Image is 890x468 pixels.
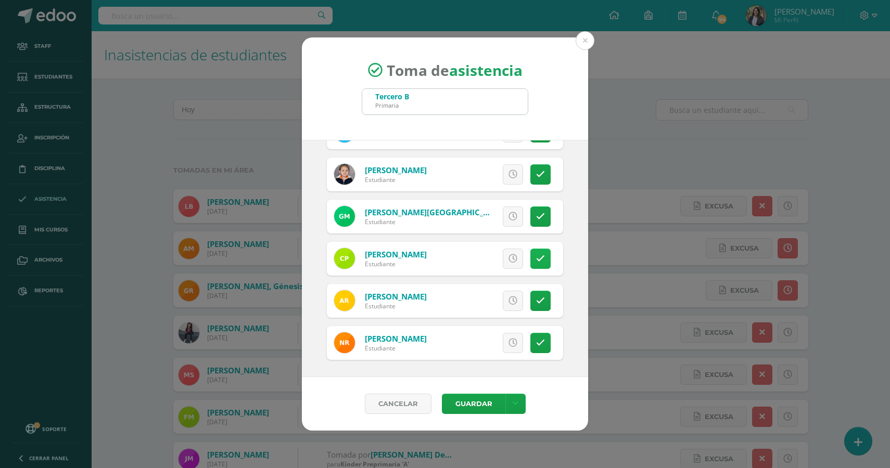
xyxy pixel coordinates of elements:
div: Estudiante [365,217,490,226]
div: Estudiante [365,344,427,353]
button: Guardar [442,394,505,414]
img: fb700fc9d4c8de0afd9285b8ea6394bd.png [334,206,355,227]
a: [PERSON_NAME] [365,165,427,175]
a: Cancelar [365,394,431,414]
a: [PERSON_NAME] [365,249,427,259]
strong: asistencia [449,60,523,80]
img: ded76ff3fd95f308eef90a26895a83d5.png [334,248,355,269]
div: Tercero B [375,92,409,101]
a: [PERSON_NAME][GEOGRAPHIC_DATA] [365,207,506,217]
img: fe4c3c56dafa4f738123cf4779337f68.png [334,290,355,311]
span: Toma de [387,60,523,80]
img: 7ae5e6a4a0fa0bd61f0396ed576e0716.png [334,164,355,185]
input: Busca un grado o sección aquí... [362,89,528,114]
a: [PERSON_NAME] [365,333,427,344]
div: Estudiante [365,259,427,268]
div: Primaria [375,101,409,109]
img: 53b748b6bea17492c4d26f469dde84bc.png [334,332,355,353]
button: Close (Esc) [576,31,594,50]
div: Estudiante [365,302,427,310]
div: Estudiante [365,175,427,184]
a: [PERSON_NAME] [365,291,427,302]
